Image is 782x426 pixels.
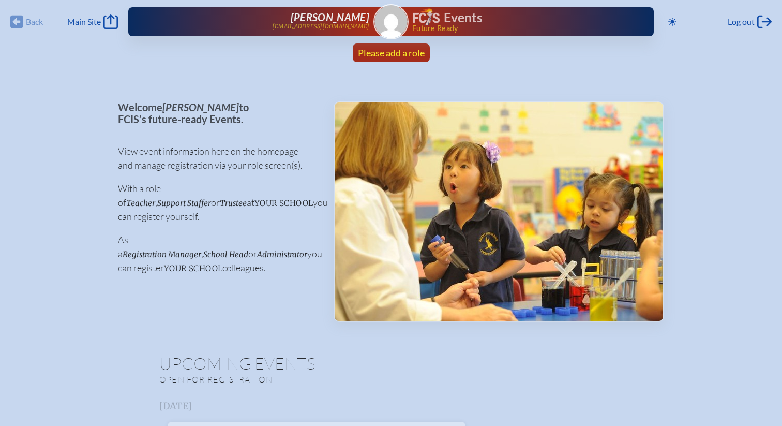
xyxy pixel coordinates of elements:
img: Gravatar [374,5,408,38]
a: Main Site [67,14,118,29]
div: FCIS Events — Future ready [413,8,621,32]
h3: [DATE] [159,401,623,412]
span: Support Staffer [157,198,211,208]
p: With a role of , or at you can register yourself. [118,182,317,224]
span: Please add a role [358,47,425,58]
p: Open for registration [159,374,432,385]
a: Gravatar [373,4,409,39]
span: Main Site [67,17,101,27]
span: [PERSON_NAME] [162,101,239,113]
span: Trustee [220,198,247,208]
h1: Upcoming Events [159,355,623,372]
span: Future Ready [412,25,621,32]
span: [PERSON_NAME] [291,11,369,23]
span: Teacher [126,198,155,208]
span: your school [254,198,313,208]
p: View event information here on the homepage and manage registration via your role screen(s). [118,144,317,172]
a: [PERSON_NAME][EMAIL_ADDRESS][DOMAIN_NAME] [161,11,369,32]
p: As a , or you can register colleagues. [118,233,317,275]
span: your school [164,263,222,273]
img: Events [335,102,663,321]
a: Please add a role [354,43,429,62]
span: Registration Manager [123,249,201,259]
span: Administrator [257,249,307,259]
p: Welcome to FCIS’s future-ready Events. [118,101,317,125]
span: Log out [728,17,755,27]
span: School Head [203,249,248,259]
p: [EMAIL_ADDRESS][DOMAIN_NAME] [272,23,369,30]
